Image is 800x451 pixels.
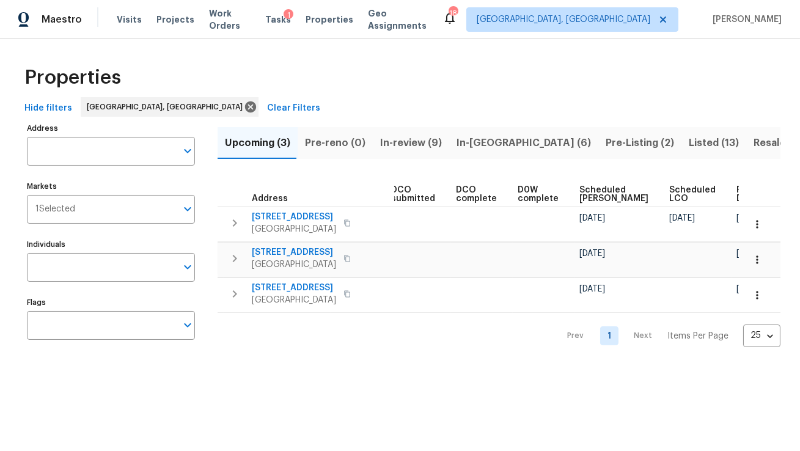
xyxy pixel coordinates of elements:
[449,7,457,20] div: 18
[35,204,75,215] span: 1 Selected
[179,258,196,276] button: Open
[579,214,605,222] span: [DATE]
[27,183,195,190] label: Markets
[179,142,196,159] button: Open
[179,317,196,334] button: Open
[306,13,353,26] span: Properties
[117,13,142,26] span: Visits
[156,13,194,26] span: Projects
[600,326,618,345] a: Goto page 1
[689,134,739,152] span: Listed (13)
[556,320,780,352] nav: Pagination Navigation
[284,9,293,21] div: 1
[42,13,82,26] span: Maestro
[252,282,336,294] span: [STREET_ADDRESS]
[252,194,288,203] span: Address
[209,7,251,32] span: Work Orders
[579,249,605,258] span: [DATE]
[27,299,195,306] label: Flags
[265,15,291,24] span: Tasks
[252,211,336,223] span: [STREET_ADDRESS]
[179,200,196,218] button: Open
[669,186,716,203] span: Scheduled LCO
[24,71,121,84] span: Properties
[252,294,336,306] span: [GEOGRAPHIC_DATA]
[87,101,248,113] span: [GEOGRAPHIC_DATA], [GEOGRAPHIC_DATA]
[252,246,336,258] span: [STREET_ADDRESS]
[27,125,195,132] label: Address
[27,241,195,248] label: Individuals
[262,97,325,120] button: Clear Filters
[267,101,320,116] span: Clear Filters
[20,97,77,120] button: Hide filters
[368,7,428,32] span: Geo Assignments
[391,186,435,203] span: DCO submitted
[579,186,648,203] span: Scheduled [PERSON_NAME]
[81,97,259,117] div: [GEOGRAPHIC_DATA], [GEOGRAPHIC_DATA]
[736,285,762,293] span: [DATE]
[456,186,497,203] span: DCO complete
[305,134,365,152] span: Pre-reno (0)
[457,134,591,152] span: In-[GEOGRAPHIC_DATA] (6)
[579,285,605,293] span: [DATE]
[24,101,72,116] span: Hide filters
[252,223,336,235] span: [GEOGRAPHIC_DATA]
[736,186,763,203] span: Ready Date
[252,258,336,271] span: [GEOGRAPHIC_DATA]
[736,214,762,222] span: [DATE]
[667,330,728,342] p: Items Per Page
[380,134,442,152] span: In-review (9)
[518,186,559,203] span: D0W complete
[736,249,762,258] span: [DATE]
[606,134,674,152] span: Pre-Listing (2)
[477,13,650,26] span: [GEOGRAPHIC_DATA], [GEOGRAPHIC_DATA]
[225,134,290,152] span: Upcoming (3)
[669,214,695,222] span: [DATE]
[708,13,782,26] span: [PERSON_NAME]
[743,320,780,351] div: 25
